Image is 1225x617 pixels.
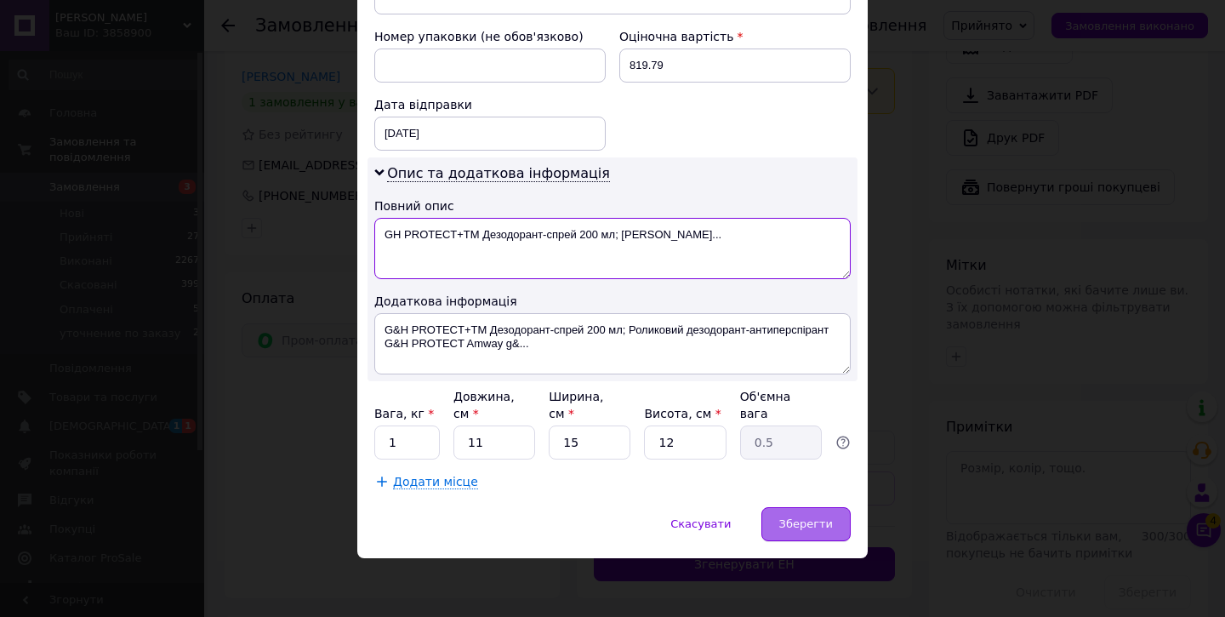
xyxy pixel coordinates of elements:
div: Додаткова інформація [374,293,851,310]
span: Опис та додаткова інформація [387,165,610,182]
label: Довжина, см [453,390,515,420]
label: Вага, кг [374,407,434,420]
div: Об'ємна вага [740,388,822,422]
textarea: GH PROTECT+TM Дезодорант-спрей 200 мл; [PERSON_NAME]... [374,218,851,279]
div: Оціночна вартість [619,28,851,45]
span: Додати місце [393,475,478,489]
div: Дата відправки [374,96,606,113]
span: Зберегти [779,517,833,530]
div: Повний опис [374,197,851,214]
label: Ширина, см [549,390,603,420]
label: Висота, см [644,407,721,420]
span: Скасувати [670,517,731,530]
div: Номер упаковки (не обов'язково) [374,28,606,45]
textarea: G&H PROTECT+TM Дезодорант-спрей 200 мл; Роликовий дезодорант-антиперспірант G&H PROTECT Amway g&... [374,313,851,374]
